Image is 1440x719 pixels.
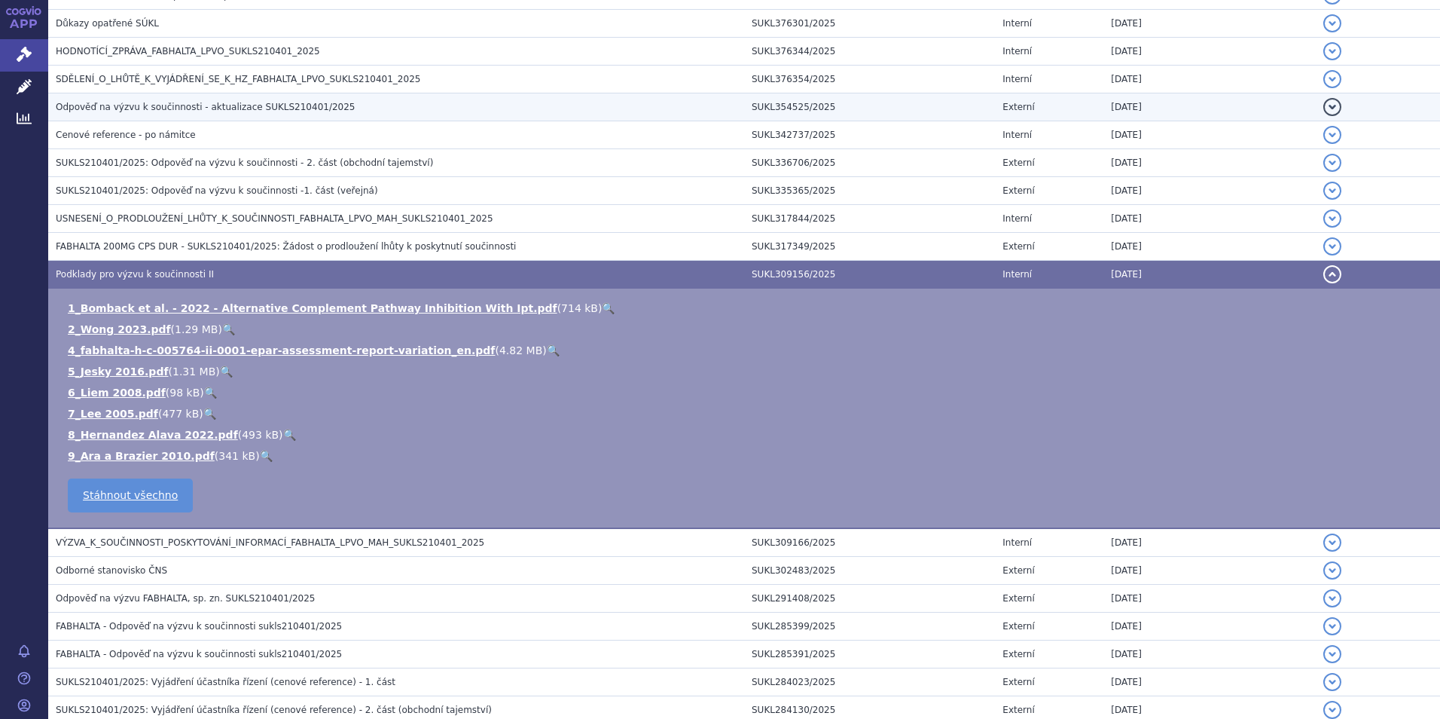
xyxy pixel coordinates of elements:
[68,387,166,399] a: 6_Liem 2008.pdf
[56,158,433,168] span: SUKLS210401/2025: Odpověď na výzvu k součinnosti - 2. část (obchodní tajemství)
[602,302,615,314] a: 🔍
[1103,177,1315,205] td: [DATE]
[744,205,995,233] td: SUKL317844/2025
[68,366,169,378] a: 5_Jesky 2016.pdf
[1323,182,1341,200] button: detail
[1002,213,1032,224] span: Interní
[56,269,214,280] span: Podklady pro výzvu k součinnosti II
[744,528,995,557] td: SUKL309166/2025
[1002,677,1034,687] span: Externí
[744,641,995,669] td: SUKL285391/2025
[1002,593,1034,604] span: Externí
[1323,70,1341,88] button: detail
[1323,645,1341,663] button: detail
[56,649,342,659] span: FABHALTA - Odpověď na výzvu k součinnosti sukls210401/2025
[744,10,995,38] td: SUKL376301/2025
[1103,10,1315,38] td: [DATE]
[744,669,995,696] td: SUKL284023/2025
[68,479,193,512] a: Stáhnout všechno
[1103,93,1315,121] td: [DATE]
[56,130,196,140] span: Cenové reference - po námitce
[1103,641,1315,669] td: [DATE]
[1103,585,1315,613] td: [DATE]
[744,93,995,121] td: SUKL354525/2025
[56,46,320,57] span: HODNOTÍCÍ_ZPRÁVA_FABHALTA_LPVO_SUKLS210401_2025
[68,450,215,462] a: 9_Ara a Brazier 2010.pdf
[1103,121,1315,149] td: [DATE]
[1002,158,1034,168] span: Externí
[172,366,215,378] span: 1.31 MB
[68,301,1425,316] li: ( )
[1103,528,1315,557] td: [DATE]
[56,185,378,196] span: SUKLS210401/2025: Odpověď na výzvu k součinnosti -1. část (veřejná)
[68,343,1425,358] li: ( )
[1323,265,1341,283] button: detail
[1323,126,1341,144] button: detail
[1002,269,1032,280] span: Interní
[499,344,542,356] span: 4.82 MB
[1103,205,1315,233] td: [DATE]
[68,406,1425,421] li: ( )
[1323,701,1341,719] button: detail
[56,213,493,224] span: USNESENÍ_O_PRODLOUŽENÍ_LHŮTY_K_SOUČINNOSTI_FABHALTA_LPVO_MAH_SUKLS210401_2025
[218,450,255,462] span: 341 kB
[1103,66,1315,93] td: [DATE]
[68,448,1425,464] li: ( )
[68,302,557,314] a: 1_Bomback et al. - 2022 - Alternative Complement Pathway Inhibition With Ipt.pdf
[1323,154,1341,172] button: detail
[1002,130,1032,140] span: Interní
[1103,38,1315,66] td: [DATE]
[56,593,315,604] span: Odpověď na výzvu FABHALTA, sp. zn. SUKLS210401/2025
[1323,617,1341,635] button: detail
[1002,102,1034,112] span: Externí
[68,385,1425,400] li: ( )
[1323,534,1341,552] button: detail
[1323,589,1341,607] button: detail
[68,323,171,335] a: 2_Wong 2023.pdf
[68,322,1425,337] li: ( )
[56,102,355,112] span: Odpověď na výzvu k součinnosti - aktualizace SUKLS210401/2025
[203,408,216,420] a: 🔍
[1103,613,1315,641] td: [DATE]
[1002,46,1032,57] span: Interní
[1323,210,1341,228] button: detail
[561,302,598,314] span: 714 kB
[1323,561,1341,580] button: detail
[56,74,420,84] span: SDĚLENÍ_O_LHŮTĚ_K_VYJÁDŘENÍ_SE_K_HZ_FABHALTA_LPVO_SUKLS210401_2025
[744,177,995,205] td: SUKL335365/2025
[744,149,995,177] td: SUKL336706/2025
[242,429,279,441] span: 493 kB
[56,241,516,252] span: FABHALTA 200MG CPS DUR - SUKLS210401/2025: Žádost o prodloužení lhůty k poskytnutí součinnosti
[220,366,233,378] a: 🔍
[56,621,342,632] span: FABHALTA - Odpověď na výzvu k součinnosti sukls210401/2025
[1002,185,1034,196] span: Externí
[744,613,995,641] td: SUKL285399/2025
[56,677,395,687] span: SUKLS210401/2025: Vyjádření účastníka řízení (cenové reference) - 1. část
[56,705,492,715] span: SUKLS210401/2025: Vyjádření účastníka řízení (cenové reference) - 2. část (obchodní tajemství)
[744,585,995,613] td: SUKL291408/2025
[56,565,167,576] span: Odborné stanovisko ČNS
[169,387,200,399] span: 98 kB
[68,364,1425,379] li: ( )
[1323,14,1341,32] button: detail
[744,66,995,93] td: SUKL376354/2025
[1002,537,1032,548] span: Interní
[744,261,995,289] td: SUKL309156/2025
[547,344,560,356] a: 🔍
[744,38,995,66] td: SUKL376344/2025
[1002,74,1032,84] span: Interní
[1323,673,1341,691] button: detail
[1002,621,1034,632] span: Externí
[283,429,296,441] a: 🔍
[1103,261,1315,289] td: [DATE]
[56,537,484,548] span: VÝZVA_K_SOUČINNOSTI_POSKYTOVÁNÍ_INFORMACÍ_FABHALTA_LPVO_MAH_SUKLS210401_2025
[260,450,273,462] a: 🔍
[175,323,218,335] span: 1.29 MB
[1323,237,1341,255] button: detail
[1002,649,1034,659] span: Externí
[1002,18,1032,29] span: Interní
[222,323,235,335] a: 🔍
[162,408,199,420] span: 477 kB
[1103,233,1315,261] td: [DATE]
[56,18,159,29] span: Důkazy opatřené SÚKL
